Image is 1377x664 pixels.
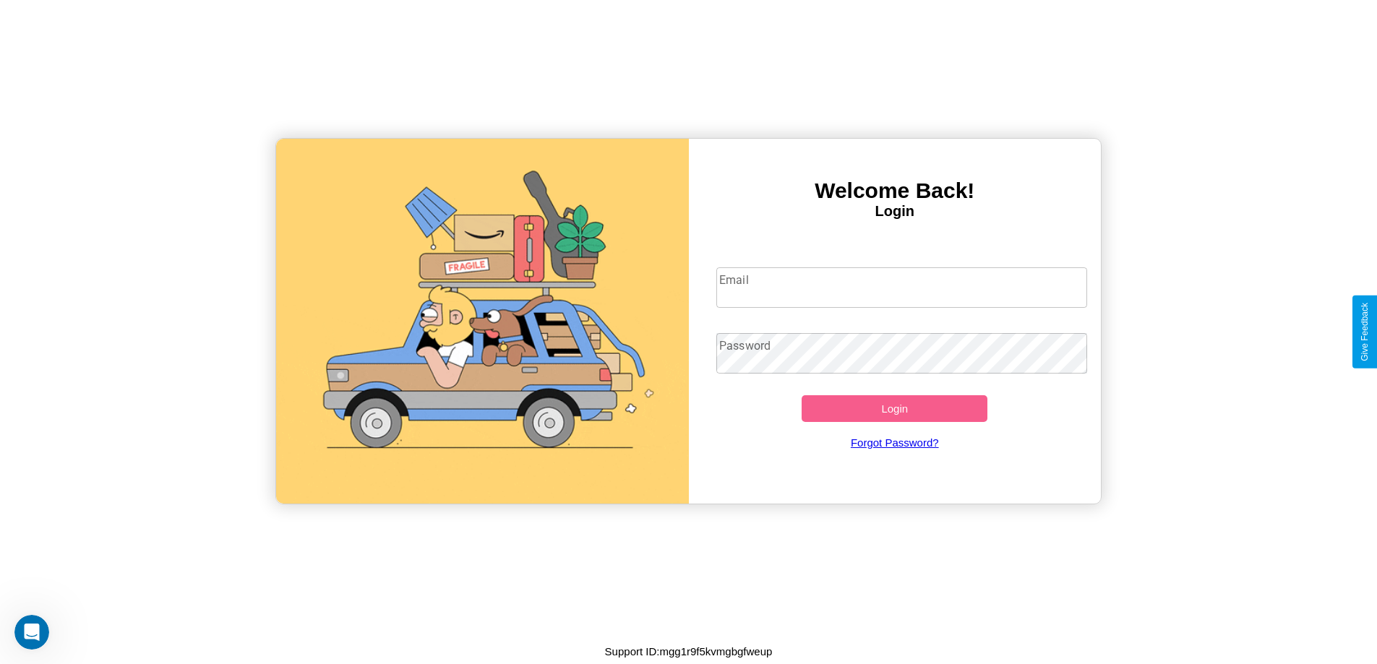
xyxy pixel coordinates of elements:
iframe: Intercom live chat [14,615,49,650]
button: Login [802,395,987,422]
div: Give Feedback [1360,303,1370,361]
h3: Welcome Back! [689,178,1102,203]
h4: Login [689,203,1102,220]
p: Support ID: mgg1r9f5kvmgbgfweup [605,642,773,661]
img: gif [276,139,689,504]
a: Forgot Password? [709,422,1080,463]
